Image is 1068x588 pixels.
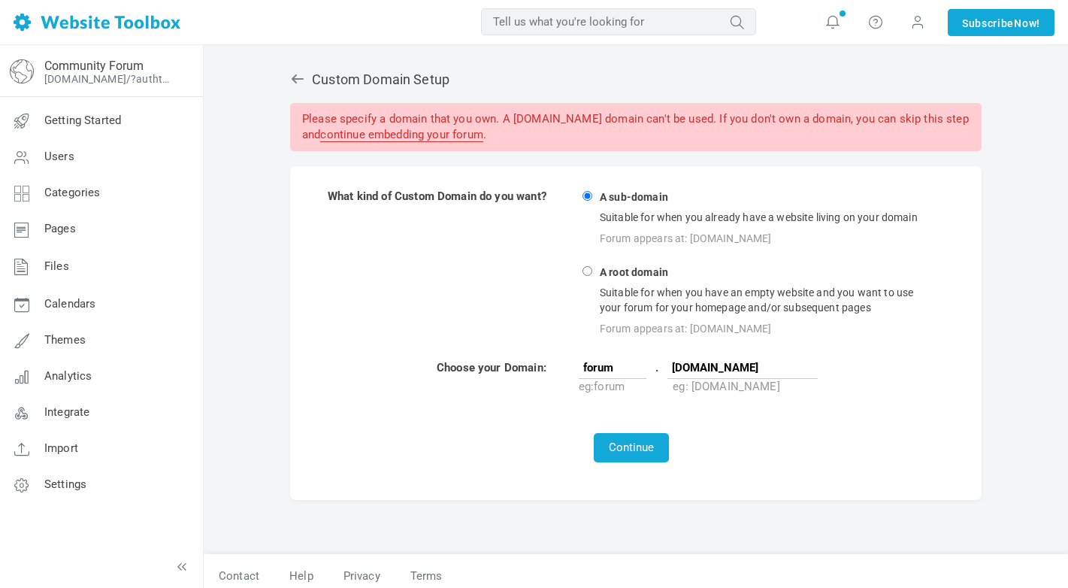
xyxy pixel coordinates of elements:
[598,229,936,248] div: Forum appears at: [DOMAIN_NAME]
[44,186,101,199] span: Categories
[594,380,625,393] span: forum
[948,9,1054,36] a: SubscribeNow!
[598,281,936,319] div: Suitable for when you have an empty website and you want to use your forum for your homepage and/...
[327,359,576,396] td: Choose your Domain:
[44,297,95,311] span: Calendars
[44,441,78,455] span: Import
[598,319,936,338] div: Forum appears at: [DOMAIN_NAME]
[673,380,780,393] span: eg: [DOMAIN_NAME]
[327,188,576,338] td: What kind of Custom Domain do you want?
[1014,15,1040,32] span: Now!
[44,114,121,127] span: Getting Started
[44,73,175,85] a: [DOMAIN_NAME]/?authtoken=6cc019cf4a0c22cf1863c8ddb40832ff&rememberMe=1
[44,477,86,491] span: Settings
[44,369,92,383] span: Analytics
[290,71,982,88] h2: Custom Domain Setup
[44,59,144,73] a: Community Forum
[649,360,664,376] span: .
[290,103,982,152] div: Please specify a domain that you own. A [DOMAIN_NAME] domain can't be used. If you don't own a do...
[44,333,86,347] span: Themes
[579,380,625,393] span: eg:
[44,405,89,419] span: Integrate
[598,206,936,229] div: Suitable for when you already have a website living on your domain
[594,433,669,462] button: Continue
[320,128,483,142] a: continue embedding your forum
[10,59,34,83] img: globe-icon.png
[44,259,69,273] span: Files
[598,266,670,280] strong: A root domain
[481,8,756,35] input: Tell us what you're looking for
[44,222,76,235] span: Pages
[44,150,74,163] span: Users
[598,191,670,205] strong: A sub-domain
